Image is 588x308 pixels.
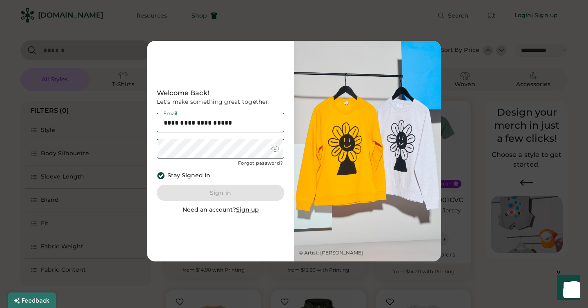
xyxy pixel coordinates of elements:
div: Stay Signed In [167,172,210,180]
div: Need an account? [183,206,259,214]
div: Email [162,111,179,116]
img: Web-Rendered_Studio-51sRGB.jpg [294,41,441,261]
iframe: Front Chat [549,271,584,306]
div: © Artist: [PERSON_NAME] [299,250,363,257]
button: Sign in [157,185,284,201]
div: Forgot password? [238,160,283,167]
div: Welcome Back! [157,88,284,98]
div: Let's make something great together. [157,98,284,106]
u: Sign up [236,206,259,213]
